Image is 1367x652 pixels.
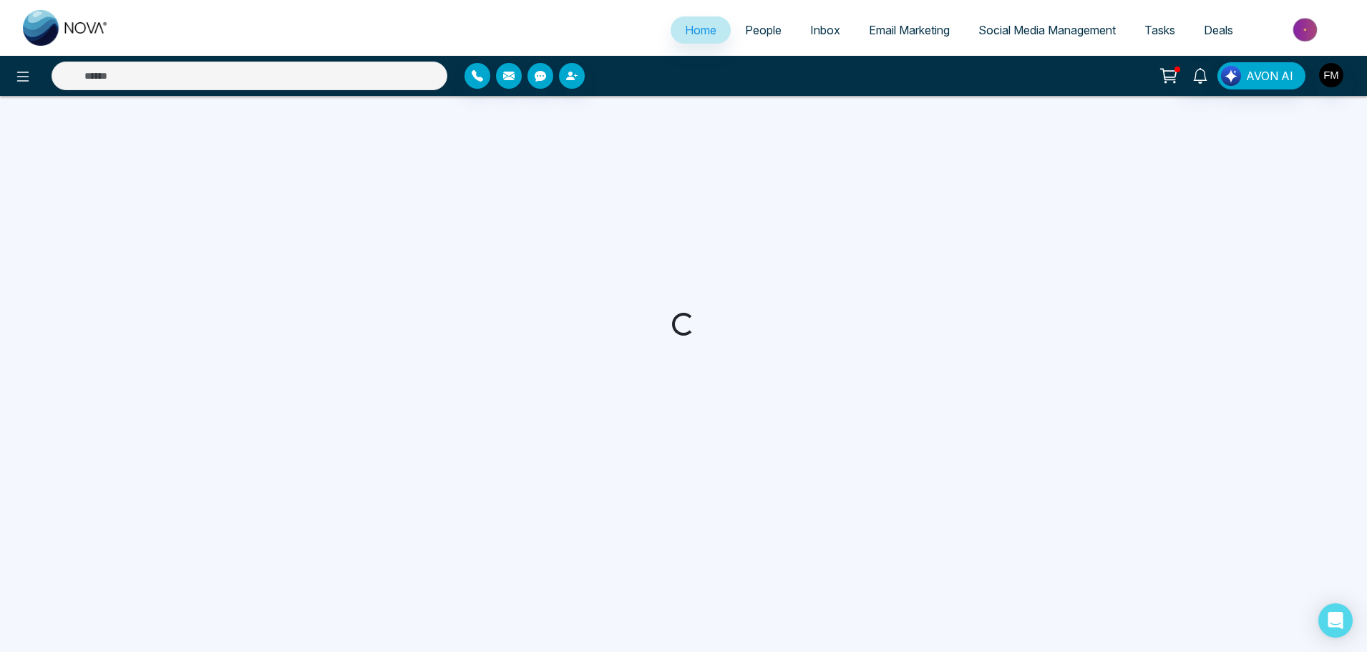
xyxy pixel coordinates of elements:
span: AVON AI [1246,67,1293,84]
button: AVON AI [1217,62,1305,89]
span: Email Marketing [869,23,950,37]
span: Home [685,23,716,37]
img: User Avatar [1319,63,1343,87]
span: Inbox [810,23,840,37]
span: Deals [1204,23,1233,37]
div: Open Intercom Messenger [1318,603,1353,638]
span: Tasks [1144,23,1175,37]
a: Email Marketing [855,16,964,44]
a: People [731,16,796,44]
a: Inbox [796,16,855,44]
span: Social Media Management [978,23,1116,37]
a: Home [671,16,731,44]
a: Social Media Management [964,16,1130,44]
img: Market-place.gif [1255,14,1358,46]
span: People [745,23,782,37]
img: Lead Flow [1221,66,1241,86]
a: Tasks [1130,16,1190,44]
a: Deals [1190,16,1247,44]
img: Nova CRM Logo [23,10,109,46]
